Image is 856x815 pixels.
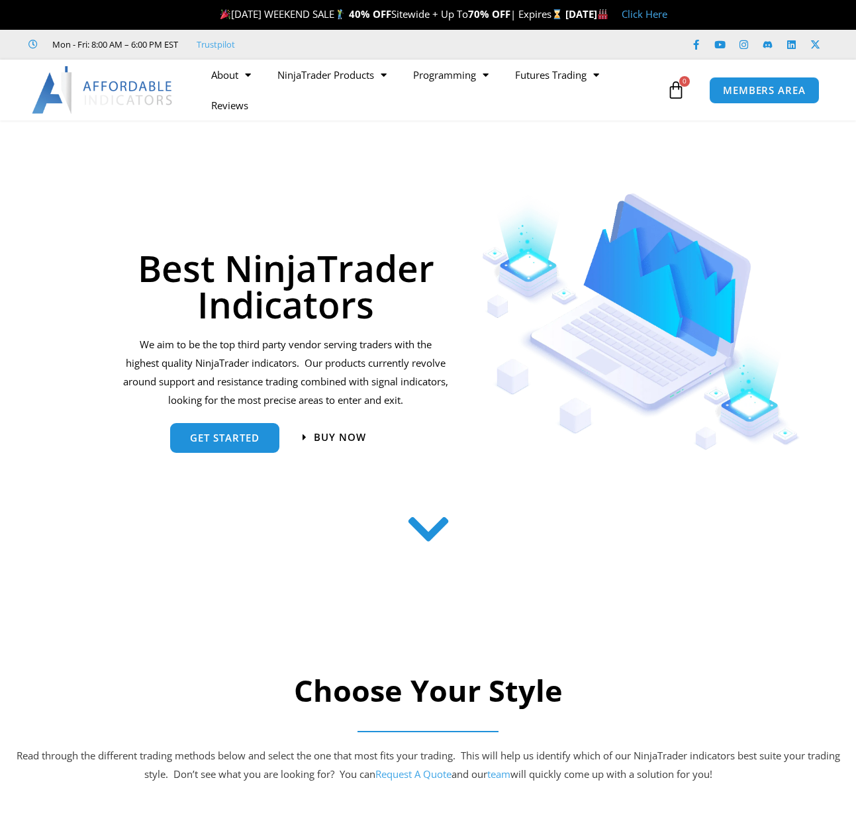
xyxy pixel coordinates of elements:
[723,85,806,95] span: MEMBERS AREA
[220,9,230,19] img: 🎉
[482,193,801,450] img: Indicators 1 | Affordable Indicators – NinjaTrader
[349,7,391,21] strong: 40% OFF
[198,60,663,120] nav: Menu
[15,747,842,784] p: Read through the different trading methods below and select the one that most fits your trading. ...
[15,671,842,710] h2: Choose Your Style
[217,7,565,21] span: [DATE] WEEKEND SALE Sitewide + Up To | Expires
[468,7,510,21] strong: 70% OFF
[709,77,820,104] a: MEMBERS AREA
[122,250,450,322] h1: Best NinjaTrader Indicators
[502,60,612,90] a: Futures Trading
[487,767,510,781] a: team
[552,9,562,19] img: ⌛
[622,7,667,21] a: Click Here
[32,66,174,114] img: LogoAI | Affordable Indicators – NinjaTrader
[198,90,262,120] a: Reviews
[303,432,366,442] a: Buy now
[314,432,366,442] span: Buy now
[679,76,690,87] span: 0
[198,60,264,90] a: About
[565,7,608,21] strong: [DATE]
[598,9,608,19] img: 🏭
[190,433,260,443] span: get started
[400,60,502,90] a: Programming
[170,423,279,453] a: get started
[375,767,452,781] a: Request A Quote
[647,71,705,109] a: 0
[335,9,345,19] img: 🏌️‍♂️
[122,336,450,409] p: We aim to be the top third party vendor serving traders with the highest quality NinjaTrader indi...
[197,36,235,52] a: Trustpilot
[49,36,178,52] span: Mon - Fri: 8:00 AM – 6:00 PM EST
[264,60,400,90] a: NinjaTrader Products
